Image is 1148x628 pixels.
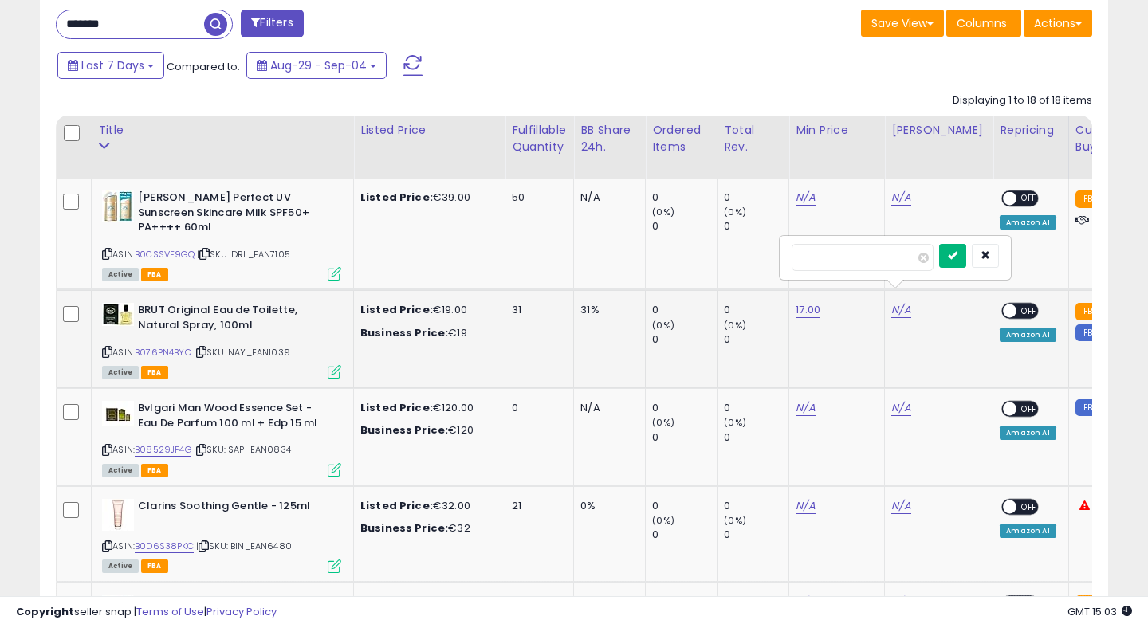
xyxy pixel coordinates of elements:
small: FBA [1075,190,1105,208]
a: N/A [891,400,910,416]
div: Amazon AI [1000,328,1056,342]
div: Amazon AI [1000,215,1056,230]
b: Listed Price: [360,302,433,317]
div: [PERSON_NAME] [891,122,986,139]
div: €39.00 [360,190,493,205]
b: [PERSON_NAME] Perfect UV Sunscreen Skincare Milk SPF50+ PA++++ 60ml [138,190,332,239]
div: 0% [580,499,633,513]
a: N/A [796,400,815,416]
span: All listings currently available for purchase on Amazon [102,366,139,379]
span: FBA [141,268,168,281]
div: 0 [724,303,788,317]
div: Amazon AI [1000,524,1056,538]
span: Last 7 Days [81,57,144,73]
span: Columns [957,15,1007,31]
div: 0 [652,219,717,234]
small: (0%) [652,319,674,332]
span: | SKU: NAY_EAN1039 [194,346,290,359]
div: 0 [652,430,717,445]
a: N/A [891,190,910,206]
div: 0 [652,190,717,205]
small: FBM [1075,399,1107,416]
small: (0%) [724,416,746,429]
div: ASIN: [102,499,341,571]
div: 0 [724,528,788,542]
div: N/A [580,190,633,205]
div: Ordered Items [652,122,710,155]
button: Save View [861,10,944,37]
a: B0D6S38PKC [135,540,194,553]
a: N/A [796,498,815,514]
div: Min Price [796,122,878,139]
a: Terms of Use [136,604,204,619]
span: OFF [1016,500,1042,514]
div: 0 [512,401,561,415]
a: B08529JF4G [135,443,191,457]
div: €32.00 [360,499,493,513]
b: Bvlgari Man Wood Essence Set - Eau De Parfum 100 ml + Edp 15 ml [138,401,332,434]
div: 31% [580,303,633,317]
small: FBA [1075,303,1105,320]
div: Title [98,122,347,139]
span: | SKU: BIN_EAN6480 [196,540,292,552]
img: 41ZRZCXDRaL._SL40_.jpg [102,303,134,326]
div: 0 [724,430,788,445]
b: Clarins Soothing Gentle - 125ml [138,499,332,518]
span: | SKU: SAP_EAN0834 [194,443,291,456]
small: (0%) [652,416,674,429]
div: 0 [652,528,717,542]
div: 0 [724,219,788,234]
small: (0%) [652,206,674,218]
div: Listed Price [360,122,498,139]
b: Business Price: [360,325,448,340]
div: Amazon AI [1000,426,1056,440]
div: €120 [360,423,493,438]
div: €19 [360,326,493,340]
span: All listings currently available for purchase on Amazon [102,268,139,281]
b: Listed Price: [360,498,433,513]
div: Total Rev. [724,122,782,155]
b: Listed Price: [360,190,433,205]
a: N/A [891,302,910,318]
button: Last 7 Days [57,52,164,79]
strong: Copyright [16,604,74,619]
div: 31 [512,303,561,317]
b: Business Price: [360,422,448,438]
div: €32 [360,521,493,536]
span: FBA [141,464,168,477]
small: (0%) [724,319,746,332]
div: 0 [652,303,717,317]
div: N/A [580,401,633,415]
div: 50 [512,190,561,205]
small: (0%) [652,514,674,527]
span: Aug-29 - Sep-04 [270,57,367,73]
span: FBA [141,559,168,573]
div: 0 [652,401,717,415]
div: ASIN: [102,401,341,475]
a: B0CSSVF9GQ [135,248,195,261]
button: Aug-29 - Sep-04 [246,52,387,79]
button: Actions [1024,10,1092,37]
a: N/A [891,498,910,514]
b: Business Price: [360,520,448,536]
span: 2025-09-12 15:03 GMT [1067,604,1132,619]
a: N/A [796,190,815,206]
div: 0 [652,332,717,347]
a: B076PN4BYC [135,346,191,359]
div: seller snap | | [16,605,277,620]
div: 0 [724,401,788,415]
div: 21 [512,499,561,513]
small: (0%) [724,206,746,218]
span: FBA [141,366,168,379]
small: FBM [1075,324,1107,341]
button: Columns [946,10,1021,37]
div: 0 [724,499,788,513]
a: Privacy Policy [206,604,277,619]
div: 0 [724,190,788,205]
b: Listed Price: [360,400,433,415]
div: ASIN: [102,190,341,279]
span: | SKU: DRL_EAN7105 [197,248,290,261]
img: 316E5mRIsXL._SL40_.jpg [102,499,134,531]
span: Compared to: [167,59,240,74]
div: €19.00 [360,303,493,317]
